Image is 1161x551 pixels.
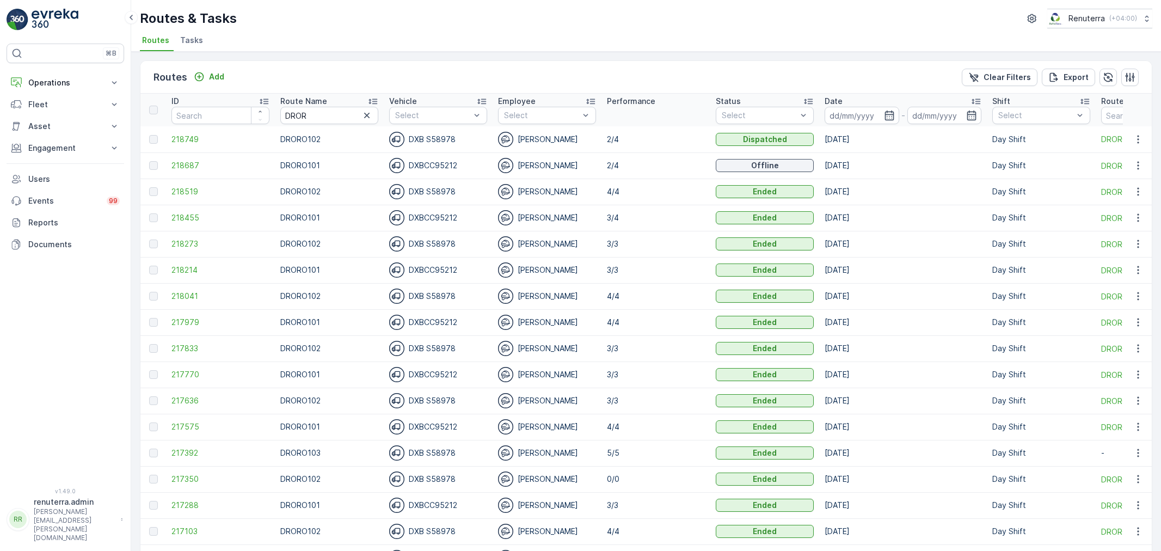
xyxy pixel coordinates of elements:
[987,518,1096,544] td: Day Shift
[7,190,124,212] a: Events99
[149,501,158,510] div: Toggle Row Selected
[9,511,27,528] div: RR
[992,96,1010,107] p: Shift
[498,315,596,330] div: [PERSON_NAME]
[389,341,404,356] img: svg%3e
[28,174,120,185] p: Users
[171,291,269,302] a: 218041
[498,445,596,461] div: [PERSON_NAME]
[498,498,596,513] div: [PERSON_NAME]
[275,440,384,466] td: DRORO103
[149,396,158,405] div: Toggle Row Selected
[171,212,269,223] a: 218455
[601,309,710,335] td: 4/4
[275,309,384,335] td: DRORO101
[819,231,987,257] td: [DATE]
[389,315,487,330] div: DXBCC95212
[498,393,513,408] img: svg%3e
[498,289,513,304] img: svg%3e
[601,466,710,492] td: 0/0
[389,341,487,356] div: DXB S58978
[149,527,158,536] div: Toggle Row Selected
[171,395,269,406] a: 217636
[171,265,269,275] a: 218214
[825,107,899,124] input: dd/mm/yyyy
[28,239,120,250] p: Documents
[389,419,404,434] img: svg%3e
[275,362,384,388] td: DRORO101
[987,466,1096,492] td: Day Shift
[753,343,777,354] p: Ended
[819,283,987,309] td: [DATE]
[498,341,513,356] img: svg%3e
[171,421,269,432] span: 217575
[171,448,269,458] span: 217392
[171,107,269,124] input: Search
[601,414,710,440] td: 4/4
[149,240,158,248] div: Toggle Row Selected
[171,317,269,328] a: 217979
[275,283,384,309] td: DRORO102
[171,474,269,485] a: 217350
[498,210,513,225] img: svg%3e
[389,472,487,487] div: DXB S58978
[987,440,1096,466] td: Day Shift
[601,362,710,388] td: 3/3
[716,211,814,224] button: Ended
[819,414,987,440] td: [DATE]
[7,72,124,94] button: Operations
[901,109,905,122] p: -
[987,257,1096,283] td: Day Shift
[34,497,115,507] p: renuterra.admin
[171,134,269,145] a: 218749
[1068,13,1105,24] p: Renuterra
[498,498,513,513] img: svg%3e
[171,369,269,380] span: 217770
[389,132,404,147] img: svg%3e
[389,184,487,199] div: DXB S58978
[189,70,229,83] button: Add
[149,449,158,457] div: Toggle Row Selected
[171,238,269,249] span: 218273
[7,94,124,115] button: Fleet
[498,262,513,278] img: svg%3e
[753,186,777,197] p: Ended
[28,143,102,154] p: Engagement
[142,35,169,46] span: Routes
[716,446,814,460] button: Ended
[498,367,513,382] img: svg%3e
[389,96,417,107] p: Vehicle
[987,283,1096,309] td: Day Shift
[389,262,404,278] img: svg%3e
[275,231,384,257] td: DRORO102
[275,179,384,205] td: DRORO102
[106,49,116,58] p: ⌘B
[601,492,710,518] td: 3/3
[280,107,378,124] input: Search
[498,158,513,173] img: svg%3e
[607,96,655,107] p: Performance
[987,231,1096,257] td: Day Shift
[819,179,987,205] td: [DATE]
[275,466,384,492] td: DRORO102
[171,186,269,197] a: 218519
[389,262,487,278] div: DXBCC95212
[984,72,1031,83] p: Clear Filters
[907,107,982,124] input: dd/mm/yyyy
[819,388,987,414] td: [DATE]
[1101,96,1142,107] p: Route Plan
[275,335,384,362] td: DRORO102
[819,440,987,466] td: [DATE]
[209,71,224,82] p: Add
[716,368,814,381] button: Ended
[7,212,124,234] a: Reports
[28,217,120,228] p: Reports
[987,388,1096,414] td: Day Shift
[389,236,404,252] img: svg%3e
[716,290,814,303] button: Ended
[498,132,513,147] img: svg%3e
[389,498,487,513] div: DXBCC95212
[389,158,404,173] img: svg%3e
